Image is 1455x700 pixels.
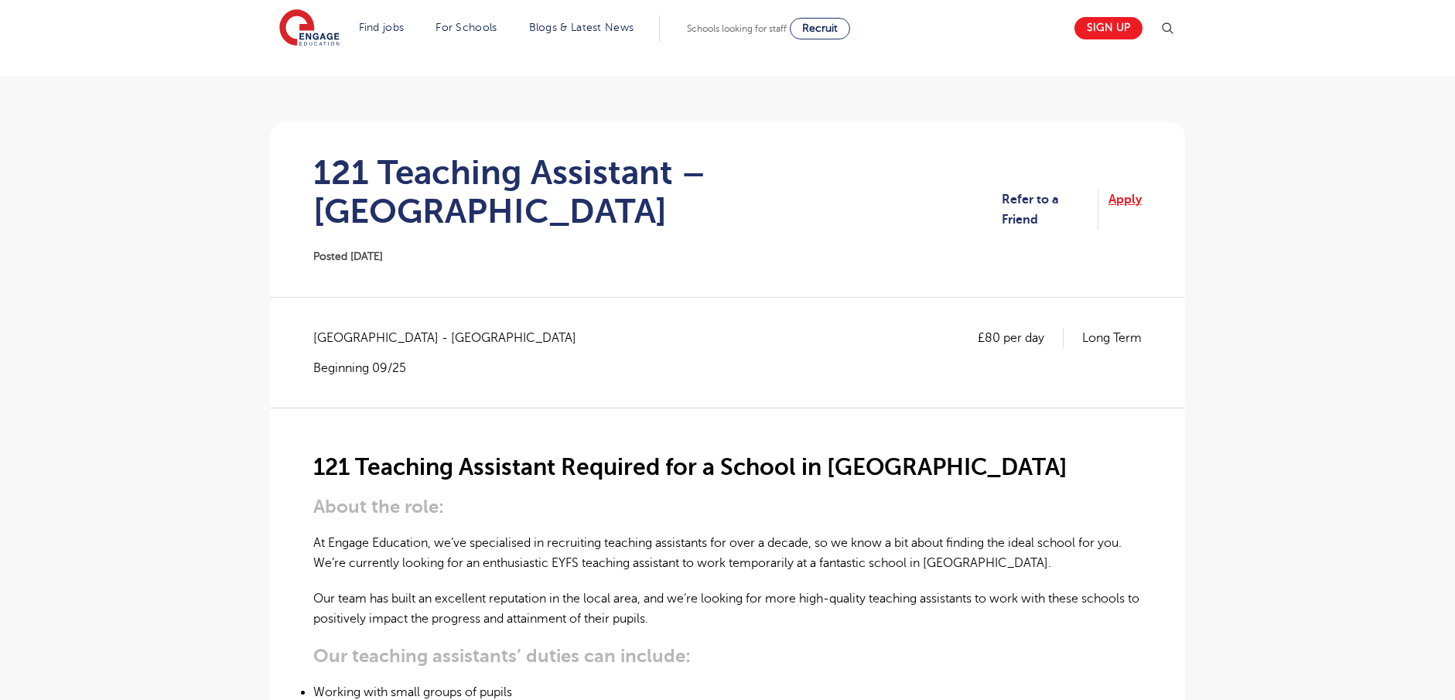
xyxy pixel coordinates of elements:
[359,22,405,33] a: Find jobs
[687,23,787,34] span: Schools looking for staff
[279,9,340,48] img: Engage Education
[313,153,1002,230] h1: 121 Teaching Assistant – [GEOGRAPHIC_DATA]
[313,251,383,262] span: Posted [DATE]
[978,328,1064,348] p: £80 per day
[1074,17,1142,39] a: Sign up
[313,360,592,377] p: Beginning 09/25
[802,22,838,34] span: Recruit
[313,496,444,517] strong: About the role:
[790,18,850,39] a: Recruit
[313,589,1142,630] p: Our team has built an excellent reputation in the local area, and we’re looking for more high-qua...
[529,22,634,33] a: Blogs & Latest News
[313,454,1142,480] h2: 121 Teaching Assistant Required for a School in [GEOGRAPHIC_DATA]
[435,22,497,33] a: For Schools
[313,645,691,667] strong: Our teaching assistants’ duties can include:
[313,328,592,348] span: [GEOGRAPHIC_DATA] - [GEOGRAPHIC_DATA]
[1082,328,1142,348] p: Long Term
[313,533,1142,574] p: At Engage Education, we’ve specialised in recruiting teaching assistants for over a decade, so we...
[1108,190,1142,230] a: Apply
[1002,190,1098,230] a: Refer to a Friend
